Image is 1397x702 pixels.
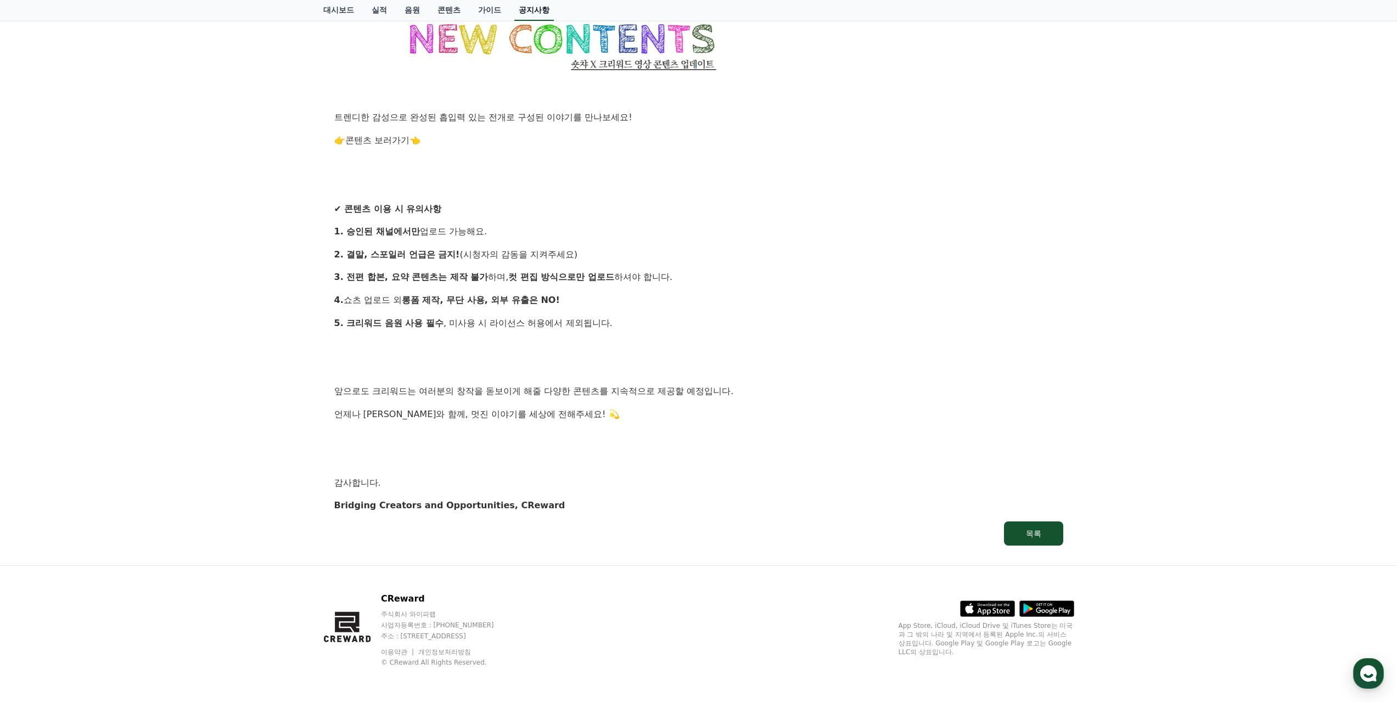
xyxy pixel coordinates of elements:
p: (시청자의 감동을 지켜주세요) [334,248,1063,262]
strong: ✔ 콘텐츠 이용 시 유의사항 [334,204,442,214]
p: 언제나 [PERSON_NAME]와 함께, 멋진 이야기를 세상에 전해주세요! 💫 [334,407,1063,422]
strong: 5. 크리워드 음원 사용 필수 [334,318,444,328]
p: 쇼츠 업로드 외 [334,293,1063,307]
a: 홈 [3,348,72,375]
p: 주식회사 와이피랩 [381,610,515,619]
strong: 2. 결말, 스포일러 언급은 금지! [334,249,460,260]
a: 개인정보처리방침 [418,648,471,656]
p: 트렌디한 감성으로 완성된 흡입력 있는 전개로 구성된 이야기를 만나보세요! [334,110,1063,125]
span: 대화 [100,365,114,374]
p: 감사합니다. [334,476,1063,490]
a: 설정 [142,348,211,375]
p: 업로드 가능해요. [334,224,1063,239]
p: 하며, 하셔야 합니다. [334,270,1063,284]
p: 사업자등록번호 : [PHONE_NUMBER] [381,621,515,630]
button: 목록 [1004,521,1063,546]
p: 주소 : [STREET_ADDRESS] [381,632,515,641]
a: 이용약관 [381,648,416,656]
p: App Store, iCloud, iCloud Drive 및 iTunes Store는 미국과 그 밖의 나라 및 지역에서 등록된 Apple Inc.의 서비스 상표입니다. Goo... [899,621,1074,656]
p: © CReward All Rights Reserved. [381,658,515,667]
strong: Bridging Creators and Opportunities, CReward [334,500,565,510]
a: 콘텐츠 보러가기 [345,135,409,145]
div: 목록 [1026,528,1041,539]
p: 👉 👈 [334,133,1063,148]
strong: 1. 승인된 채널에서만 [334,226,420,237]
strong: 컷 편집 방식으로만 업로드 [508,272,614,282]
strong: 롱폼 제작, 무단 사용, 외부 유출은 NO! [402,295,560,305]
span: 홈 [35,364,41,373]
p: , 미사용 시 라이선스 허용에서 제외됩니다. [334,316,1063,330]
p: CReward [381,592,515,605]
strong: 3. 전편 합본, 요약 콘텐츠는 제작 불가 [334,272,489,282]
p: 앞으로도 크리워드는 여러분의 창작을 돋보이게 해줄 다양한 콘텐츠를 지속적으로 제공할 예정입니다. [334,384,1063,398]
span: 설정 [170,364,183,373]
a: 목록 [334,521,1063,546]
strong: 4. [334,295,344,305]
a: 대화 [72,348,142,375]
